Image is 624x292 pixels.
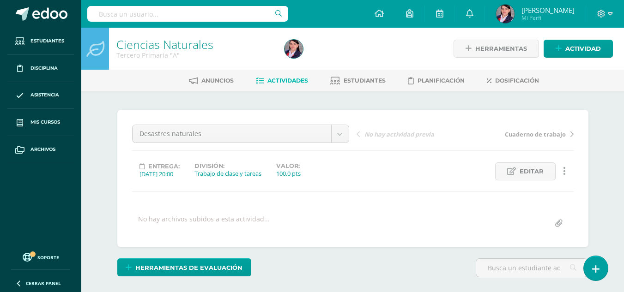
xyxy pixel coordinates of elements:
[139,170,180,178] div: [DATE] 20:00
[189,73,234,88] a: Anuncios
[7,109,74,136] a: Mis cursos
[505,130,566,138] span: Cuaderno de trabajo
[117,258,251,276] a: Herramientas de evaluación
[565,40,601,57] span: Actividad
[465,129,574,138] a: Cuaderno de trabajo
[30,65,58,72] span: Disciplina
[26,280,61,286] span: Cerrar panel
[116,36,213,52] a: Ciencias Naturales
[133,125,349,143] a: Desastres naturales
[544,40,613,58] a: Actividad
[37,254,59,261] span: Soporte
[495,77,539,84] span: Dosificación
[520,163,544,180] span: Editar
[7,136,74,163] a: Archivos
[194,169,261,178] div: Trabajo de clase y tareas
[276,162,301,169] label: Valor:
[148,163,180,170] span: Entrega:
[276,169,301,178] div: 100.0 pts
[496,5,515,23] img: 23d42507aef40743ce11d9d3b276c8c7.png
[138,215,270,232] div: No hay archivos subidos a esta actividad...
[201,77,234,84] span: Anuncios
[30,91,59,99] span: Asistencia
[344,77,386,84] span: Estudiantes
[116,38,273,51] h1: Ciencias Naturales
[87,6,288,22] input: Busca un usuario...
[521,6,575,15] span: [PERSON_NAME]
[30,37,64,45] span: Estudiantes
[418,77,465,84] span: Planificación
[330,73,386,88] a: Estudiantes
[256,73,308,88] a: Actividades
[30,119,60,126] span: Mis cursos
[30,146,55,153] span: Archivos
[7,55,74,82] a: Disciplina
[135,259,242,276] span: Herramientas de evaluación
[267,77,308,84] span: Actividades
[364,130,434,138] span: No hay actividad previa
[475,40,527,57] span: Herramientas
[285,40,303,58] img: 23d42507aef40743ce11d9d3b276c8c7.png
[194,162,261,169] label: División:
[487,73,539,88] a: Dosificación
[408,73,465,88] a: Planificación
[476,259,588,277] input: Busca un estudiante aquí...
[139,125,324,143] span: Desastres naturales
[7,82,74,109] a: Asistencia
[116,51,273,60] div: Tercero Primaria 'A'
[11,250,70,263] a: Soporte
[454,40,539,58] a: Herramientas
[521,14,575,22] span: Mi Perfil
[7,28,74,55] a: Estudiantes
